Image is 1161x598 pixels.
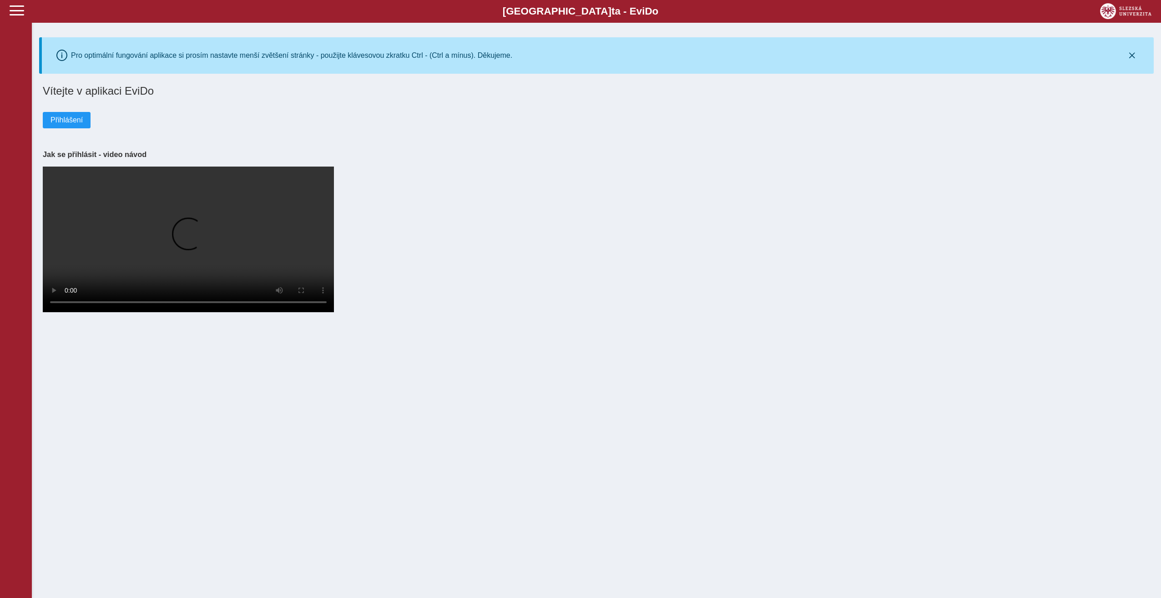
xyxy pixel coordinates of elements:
[611,5,615,17] span: t
[645,5,652,17] span: D
[71,51,512,60] div: Pro optimální fungování aplikace si prosím nastavte menší zvětšení stránky - použijte klávesovou ...
[43,112,91,128] button: Přihlášení
[43,150,1150,159] h3: Jak se přihlásit - video návod
[43,167,334,312] video: Your browser does not support the video tag.
[43,85,1150,97] h1: Vítejte v aplikaci EviDo
[50,116,83,124] span: Přihlášení
[652,5,659,17] span: o
[1100,3,1151,19] img: logo_web_su.png
[27,5,1134,17] b: [GEOGRAPHIC_DATA] a - Evi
